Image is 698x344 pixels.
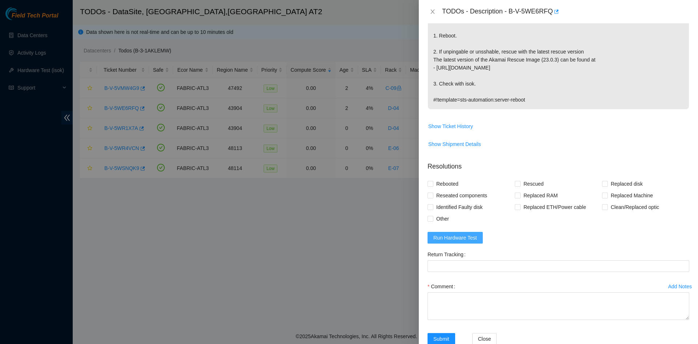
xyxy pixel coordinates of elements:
[608,178,646,190] span: Replaced disk
[521,178,546,190] span: Rescued
[608,201,662,213] span: Clean/Replaced optic
[428,2,689,109] p: Network: FreeFlow isok-result: {"[TECHNICAL_ID]":{"failed":"unpingable"}} 1. Reboot. 2. If unping...
[433,201,486,213] span: Identified Faulty disk
[428,156,689,171] p: Resolutions
[433,213,452,225] span: Other
[608,190,656,201] span: Replaced Machine
[668,284,692,289] div: Add Notes
[428,122,473,130] span: Show Ticket History
[521,201,589,213] span: Replaced ETH/Power cable
[428,232,483,244] button: Run Hardware Test
[478,335,491,343] span: Close
[433,190,490,201] span: Reseated components
[428,292,689,320] textarea: Comment
[433,234,477,242] span: Run Hardware Test
[428,8,438,15] button: Close
[433,178,461,190] span: Rebooted
[428,120,473,132] button: Show Ticket History
[428,140,481,148] span: Show Shipment Details
[430,9,436,15] span: close
[428,260,689,272] input: Return Tracking
[668,281,692,292] button: Add Notes
[521,190,561,201] span: Replaced RAM
[433,335,449,343] span: Submit
[428,138,481,150] button: Show Shipment Details
[442,6,689,17] div: TODOs - Description - B-V-5WE6RFQ
[428,249,469,260] label: Return Tracking
[428,281,458,292] label: Comment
